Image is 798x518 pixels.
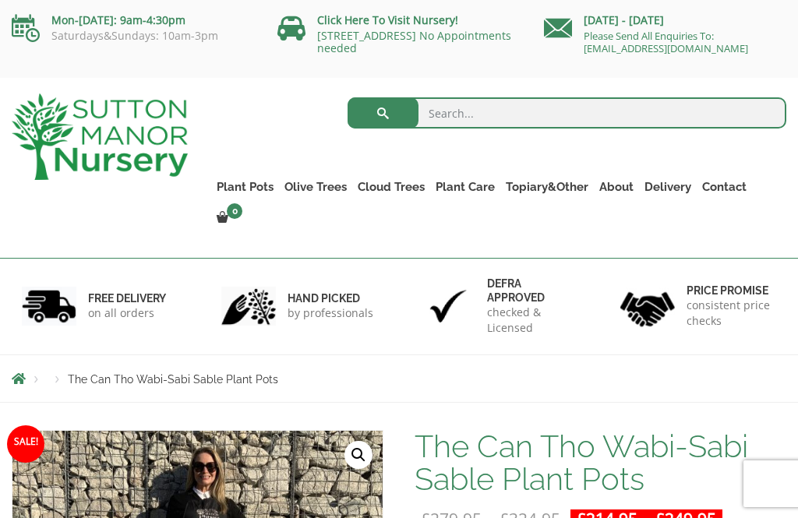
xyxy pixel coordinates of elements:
[344,441,373,469] a: View full-screen image gallery
[317,28,511,55] a: [STREET_ADDRESS] No Appointments needed
[7,425,44,463] span: Sale!
[12,372,786,385] nav: Breadcrumbs
[430,176,500,198] a: Plant Care
[584,29,748,55] a: Please Send All Enquiries To: [EMAIL_ADDRESS][DOMAIN_NAME]
[88,291,166,305] h6: FREE DELIVERY
[697,176,752,198] a: Contact
[620,282,675,329] img: 4.jpg
[12,30,254,42] p: Saturdays&Sundays: 10am-3pm
[544,11,786,30] p: [DATE] - [DATE]
[687,284,776,298] h6: Price promise
[221,287,276,326] img: 2.jpg
[279,176,352,198] a: Olive Trees
[288,305,373,321] p: by professionals
[348,97,786,129] input: Search...
[352,176,430,198] a: Cloud Trees
[288,291,373,305] h6: hand picked
[500,176,594,198] a: Topiary&Other
[317,12,458,27] a: Click Here To Visit Nursery!
[22,287,76,326] img: 1.jpg
[487,305,577,336] p: checked & Licensed
[227,203,242,219] span: 0
[487,277,577,305] h6: Defra approved
[639,176,697,198] a: Delivery
[415,430,786,495] h1: The Can Tho Wabi-Sabi Sable Plant Pots
[12,11,254,30] p: Mon-[DATE]: 9am-4:30pm
[687,298,776,329] p: consistent price checks
[211,176,279,198] a: Plant Pots
[594,176,639,198] a: About
[211,207,247,229] a: 0
[421,287,475,326] img: 3.jpg
[12,93,188,180] img: logo
[68,373,278,386] span: The Can Tho Wabi-Sabi Sable Plant Pots
[88,305,166,321] p: on all orders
